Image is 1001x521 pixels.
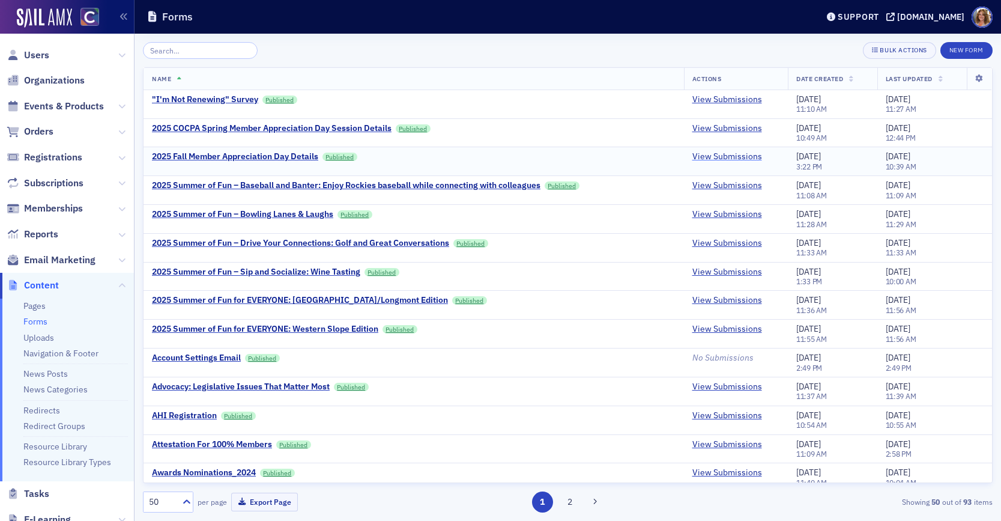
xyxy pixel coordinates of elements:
strong: 93 [961,496,974,507]
div: Bulk Actions [880,47,927,53]
span: [DATE] [796,94,821,105]
time: 11:33 AM [796,248,827,257]
a: Advocacy: Legislative Issues That Matter Most [152,382,330,392]
time: 10:04 AM [886,478,916,487]
span: [DATE] [886,352,910,363]
span: [DATE] [796,352,821,363]
a: View Submissions [692,439,762,450]
div: "I'm Not Renewing" Survey [152,94,258,105]
time: 11:36 AM [796,305,827,315]
span: Tasks [24,487,49,501]
a: Orders [7,125,53,138]
time: 11:39 AM [886,391,916,401]
span: [DATE] [796,439,821,449]
span: [DATE] [796,410,821,421]
a: Published [337,210,372,219]
a: SailAMX [17,8,72,28]
div: AHI Registration [152,410,217,421]
a: Navigation & Footer [23,348,98,359]
a: Published [453,239,488,248]
a: Attestation For 100% Members [152,439,272,450]
span: [DATE] [796,323,821,334]
a: Subscriptions [7,177,83,190]
span: [DATE] [886,237,910,248]
div: [DOMAIN_NAME] [897,11,964,22]
span: Orders [24,125,53,138]
span: Profile [972,7,993,28]
span: Organizations [24,74,85,87]
span: [DATE] [886,323,910,334]
div: 2025 Summer of Fun for EVERYONE: [GEOGRAPHIC_DATA]/Longmont Edition [152,295,448,306]
a: View Submissions [692,267,762,278]
a: Forms [23,316,47,327]
a: Organizations [7,74,85,87]
time: 2:49 PM [796,363,822,373]
time: 11:55 AM [796,334,827,344]
span: Actions [692,75,722,83]
a: Memberships [7,202,83,215]
div: No Submissions [692,353,780,364]
a: Published [383,325,417,334]
span: Events & Products [24,100,104,113]
time: 11:56 AM [886,305,916,315]
a: Redirect Groups [23,421,85,431]
span: [DATE] [886,180,910,190]
a: Reports [7,228,58,241]
span: [DATE] [796,151,821,162]
div: Support [838,11,879,22]
h1: Forms [162,10,193,24]
span: Users [24,49,49,62]
a: Email Marketing [7,254,95,267]
a: View Submissions [692,468,762,478]
div: Awards Nominations_2024 [152,468,256,478]
a: View Submissions [692,209,762,220]
span: [DATE] [886,151,910,162]
a: News Categories [23,384,88,395]
a: Published [262,96,297,104]
span: Name [152,75,171,83]
a: Registrations [7,151,82,164]
div: 2025 Summer of Fun – Bowling Lanes & Laughs [152,209,333,220]
span: Last Updated [886,75,933,83]
a: Account Settings Email [152,353,241,364]
span: Email Marketing [24,254,95,267]
time: 2:58 PM [886,449,912,459]
a: Redirects [23,405,60,416]
a: View Submissions [692,410,762,421]
a: Pages [23,300,46,311]
span: [DATE] [796,294,821,305]
span: [DATE] [886,410,910,421]
time: 10:00 AM [886,276,916,286]
a: News Posts [23,368,68,379]
a: Resource Library [23,441,87,452]
a: Published [276,440,311,449]
time: 11:28 AM [796,219,827,229]
span: Registrations [24,151,82,164]
a: View Submissions [692,324,762,335]
a: Published [452,296,487,305]
button: New Form [940,42,993,59]
a: View Homepage [72,8,99,28]
a: Tasks [7,487,49,501]
a: 2025 Summer of Fun – Drive Your Connections: Golf and Great Conversations [152,238,449,249]
a: 2025 Fall Member Appreciation Day Details [152,151,318,162]
time: 11:09 AM [796,449,827,459]
span: [DATE] [886,266,910,277]
time: 10:39 AM [886,162,916,171]
time: 10:54 AM [796,420,827,430]
span: [DATE] [796,266,821,277]
time: 11:56 AM [886,334,916,344]
a: Published [396,124,431,133]
span: [DATE] [886,439,910,449]
a: Published [260,469,295,477]
a: Published [334,383,369,391]
span: Memberships [24,202,83,215]
time: 10:55 AM [886,420,916,430]
button: Bulk Actions [863,42,936,59]
span: [DATE] [886,381,910,392]
a: 2025 Summer of Fun – Sip and Socialize: Wine Tasting [152,267,360,278]
span: [DATE] [796,123,821,133]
